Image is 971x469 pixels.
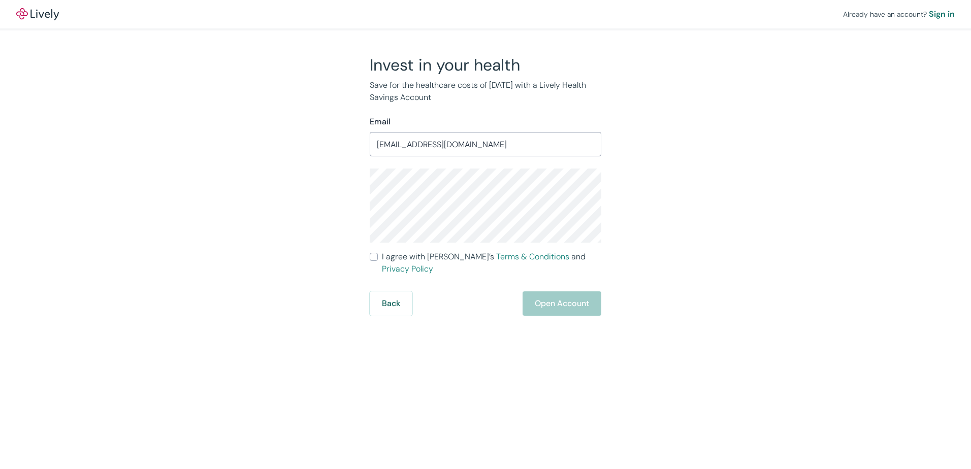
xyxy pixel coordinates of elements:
[370,55,601,75] h2: Invest in your health
[370,291,412,316] button: Back
[496,251,569,262] a: Terms & Conditions
[843,8,955,20] div: Already have an account?
[382,251,601,275] span: I agree with [PERSON_NAME]’s and
[929,8,955,20] a: Sign in
[16,8,59,20] img: Lively
[370,79,601,104] p: Save for the healthcare costs of [DATE] with a Lively Health Savings Account
[382,263,433,274] a: Privacy Policy
[370,116,391,128] label: Email
[16,8,59,20] a: LivelyLively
